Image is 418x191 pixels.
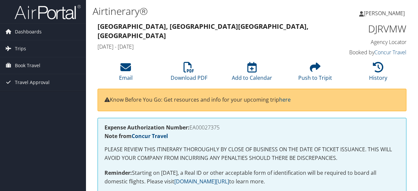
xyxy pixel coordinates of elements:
[174,178,229,185] a: [DOMAIN_NAME][URL]
[104,145,399,162] p: PLEASE REVIEW THIS ITINERARY THOROUGHLY BY CLOSE OF BUSINESS ON THE DATE OF TICKET ISSUANCE. THIS...
[104,169,399,186] p: Starting on [DATE], a Real ID or other acceptable form of identification will be required to boar...
[15,57,40,74] span: Book Travel
[171,66,207,81] a: Download PDF
[15,74,50,91] span: Travel Approval
[15,40,26,57] span: Trips
[298,66,332,81] a: Push to Tripit
[359,3,411,23] a: [PERSON_NAME]
[15,24,42,40] span: Dashboards
[98,22,309,40] strong: [GEOGRAPHIC_DATA], [GEOGRAPHIC_DATA] [GEOGRAPHIC_DATA], [GEOGRAPHIC_DATA]
[93,4,305,18] h1: Airtinerary®
[337,22,406,36] h1: DJRVMW
[232,66,272,81] a: Add to Calendar
[337,38,406,46] h4: Agency Locator
[104,96,399,104] p: Know Before You Go: Get resources and info for your upcoming trip
[98,43,327,50] h4: [DATE] - [DATE]
[369,66,387,81] a: History
[337,49,406,56] h4: Booked by
[104,169,132,176] strong: Reminder:
[104,124,189,131] strong: Expense Authorization Number:
[279,96,291,103] a: here
[374,49,406,56] a: Concur Travel
[104,132,168,140] strong: Note from
[104,125,399,130] h4: EA00027375
[132,132,168,140] a: Concur Travel
[119,66,133,81] a: Email
[364,10,405,17] span: [PERSON_NAME]
[15,4,81,20] img: airportal-logo.png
